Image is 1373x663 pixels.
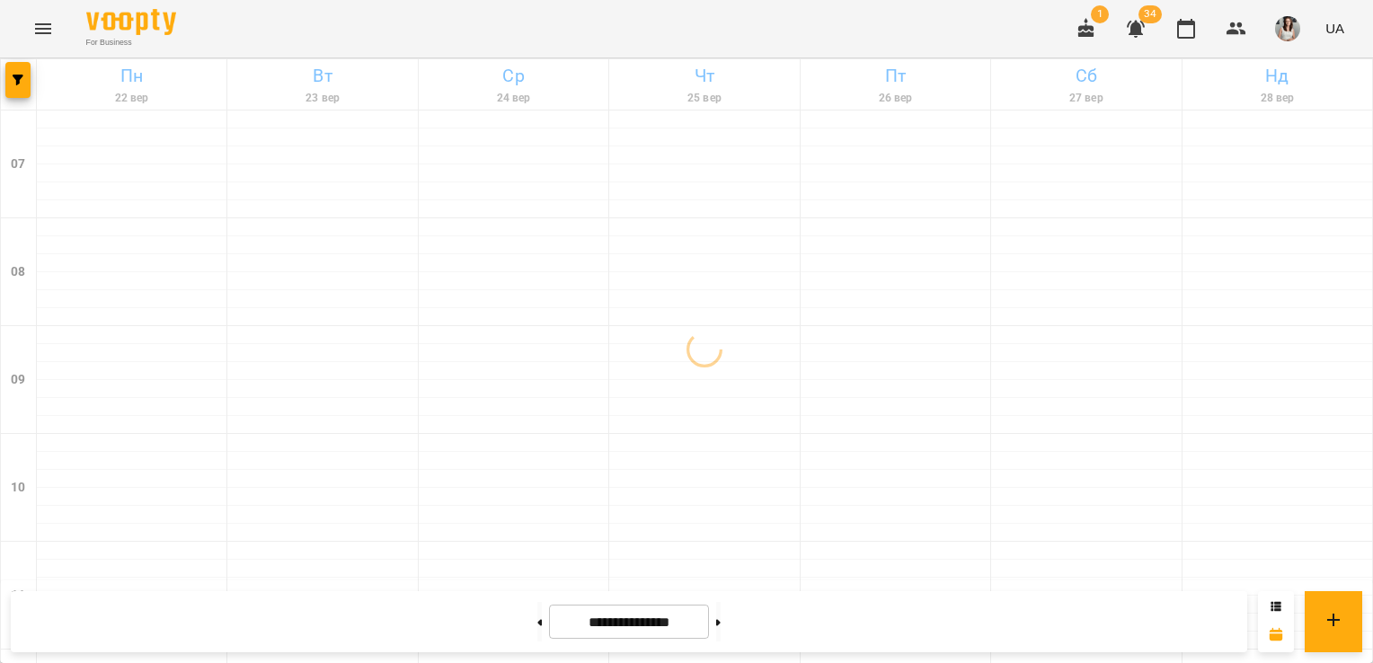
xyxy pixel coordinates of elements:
[612,90,796,107] h6: 25 вер
[612,62,796,90] h6: Чт
[230,62,414,90] h6: Вт
[803,90,988,107] h6: 26 вер
[11,370,25,390] h6: 09
[11,478,25,498] h6: 10
[994,90,1178,107] h6: 27 вер
[994,62,1178,90] h6: Сб
[86,9,176,35] img: Voopty Logo
[1185,90,1369,107] h6: 28 вер
[230,90,414,107] h6: 23 вер
[1185,62,1369,90] h6: Нд
[803,62,988,90] h6: Пт
[421,90,606,107] h6: 24 вер
[1325,19,1344,38] span: UA
[1275,16,1300,41] img: 2a7e41675b8cddfc6659cbc34865a559.png
[11,262,25,282] h6: 08
[1318,12,1351,45] button: UA
[40,90,224,107] h6: 22 вер
[1138,5,1162,23] span: 34
[11,155,25,174] h6: 07
[86,37,176,49] span: For Business
[1091,5,1109,23] span: 1
[40,62,224,90] h6: Пн
[421,62,606,90] h6: Ср
[22,7,65,50] button: Menu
